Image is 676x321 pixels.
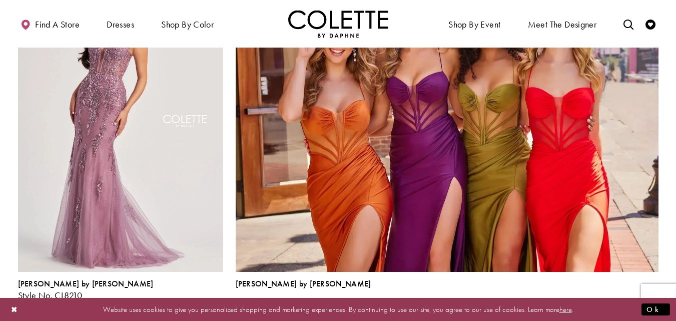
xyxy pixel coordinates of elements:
[18,10,82,38] a: Find a store
[161,20,214,30] span: Shop by color
[448,20,500,30] span: Shop By Event
[159,10,216,38] span: Shop by color
[18,278,154,289] span: [PERSON_NAME] by [PERSON_NAME]
[288,10,388,38] a: Visit Home Page
[641,303,670,315] button: Submit Dialog
[288,10,388,38] img: Colette by Daphne
[643,10,658,38] a: Check Wishlist
[446,10,503,38] span: Shop By Event
[236,278,371,289] span: [PERSON_NAME] by [PERSON_NAME]
[525,10,599,38] a: Meet the designer
[528,20,597,30] span: Meet the designer
[107,20,134,30] span: Dresses
[35,20,80,30] span: Find a store
[104,10,137,38] span: Dresses
[72,302,604,316] p: Website uses cookies to give you personalized shopping and marketing experiences. By continuing t...
[18,279,154,300] div: Colette by Daphne Style No. CL8210
[18,289,83,301] span: Style No. CL8210
[6,300,23,318] button: Close Dialog
[559,304,572,314] a: here
[621,10,636,38] a: Toggle search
